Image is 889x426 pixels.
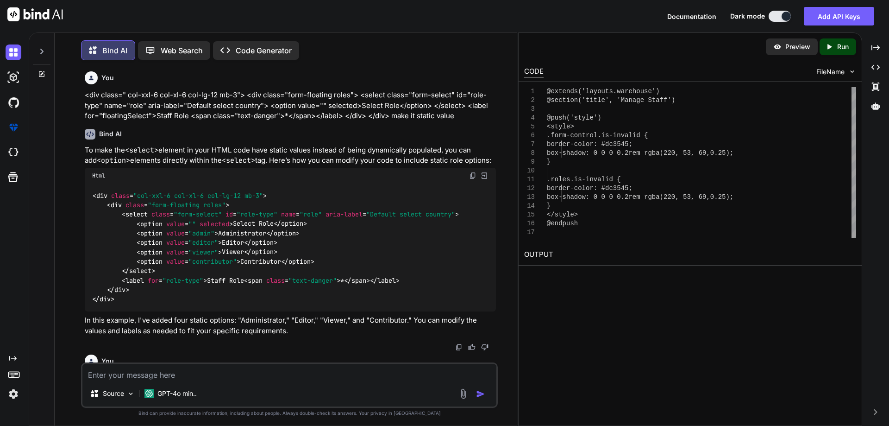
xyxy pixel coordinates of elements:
span: @section('title', 'Manage Staff') [547,96,675,104]
h2: OUTPUT [519,244,862,266]
div: 8 [524,149,535,158]
p: Preview [785,42,810,51]
span: option [140,238,163,247]
h6: You [101,73,114,83]
code: <select> [125,146,158,155]
span: border-color: #dc3545; [547,140,632,148]
div: 15 [524,210,535,219]
span: div [111,201,122,209]
span: "role-type" [237,210,277,218]
span: option [281,220,303,228]
span: div [100,295,111,304]
span: "col-xxl-6 col-xl-6 col-lg-12 mb-3" [133,191,263,200]
span: Documentation [667,13,716,20]
span: < = > [137,248,222,256]
span: border-color: #dc3545; [547,184,632,192]
span: for [148,276,159,285]
span: 0.25); [710,193,733,201]
span: "role-type" [163,276,203,285]
span: .roles.is-invalid { [547,176,621,183]
span: value [166,229,185,237]
span: "form-floating roles" [148,201,225,209]
div: 5 [524,122,535,131]
h6: You [101,356,114,366]
img: settings [6,386,21,402]
span: name [281,210,296,218]
span: </ > [92,295,114,304]
div: 11 [524,175,535,184]
span: </ > [274,220,307,228]
span: 0.25); [710,149,733,157]
span: value [166,238,185,247]
img: dislike [481,343,488,351]
span: select [125,210,148,218]
span: "editor" [188,238,218,247]
span: class [111,191,130,200]
span: div [114,286,125,294]
span: select [129,267,151,275]
span: option [274,229,296,237]
span: @endpush [547,220,578,227]
span: value [166,248,185,256]
span: label [377,276,396,285]
span: </ > [370,276,400,285]
img: Open in Browser [480,172,488,180]
img: premium [6,120,21,135]
div: 13 [524,193,535,202]
span: class [125,201,144,209]
span: < = > [244,276,340,285]
span: Dark mode [730,12,765,21]
code: <option> [97,156,130,165]
span: < = > [107,201,229,209]
span: } [547,158,551,165]
div: CODE [524,66,544,77]
h6: Bind AI [99,129,122,139]
img: darkAi-studio [6,70,21,85]
span: option [140,229,163,237]
span: < = > [93,191,267,200]
span: option [140,220,163,228]
span: </ > [244,248,277,256]
span: value [166,257,185,266]
img: copy [469,172,476,179]
span: box-shadow: 0 0 0 0.2rem rgba(220, 53, 69, [547,149,710,157]
button: Documentation [667,12,716,21]
img: attachment [458,388,469,399]
div: 16 [524,219,535,228]
span: aria-label [326,210,363,218]
span: label [125,276,144,285]
span: <style> [547,123,574,130]
p: Code Generator [236,45,292,56]
span: @push('style') [547,114,601,121]
div: 17 [524,228,535,237]
code: <select> [222,156,255,165]
p: GPT-4o min.. [157,389,197,398]
span: < = > [137,229,218,237]
img: icon [476,389,485,399]
div: 14 [524,202,535,210]
span: class [266,276,285,285]
p: <div class=" col-xxl-6 col-xl-6 col-lg-12 mb-3"> <div class="form-floating roles"> <select class=... [85,90,496,121]
span: "viewer" [188,248,218,256]
div: 7 [524,140,535,149]
img: cloudideIcon [6,145,21,160]
span: span [248,276,263,285]
div: 3 [524,105,535,114]
span: FileName [816,67,845,76]
span: class [151,210,170,218]
span: </ > [266,229,300,237]
span: </ > [122,267,155,275]
span: Html [92,172,105,179]
img: like [468,343,476,351]
span: </ > [107,286,129,294]
span: "contributor" [188,257,237,266]
span: option [251,248,274,256]
div: 10 [524,166,535,175]
span: option [140,248,163,256]
img: githubDark [6,95,21,110]
img: preview [773,43,782,51]
span: "" [188,220,196,228]
span: < = > [137,238,222,247]
span: @section('content') [547,237,621,245]
span: box-shadow: 0 0 0 0.2rem rgba(220, 53, 69, [547,193,710,201]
